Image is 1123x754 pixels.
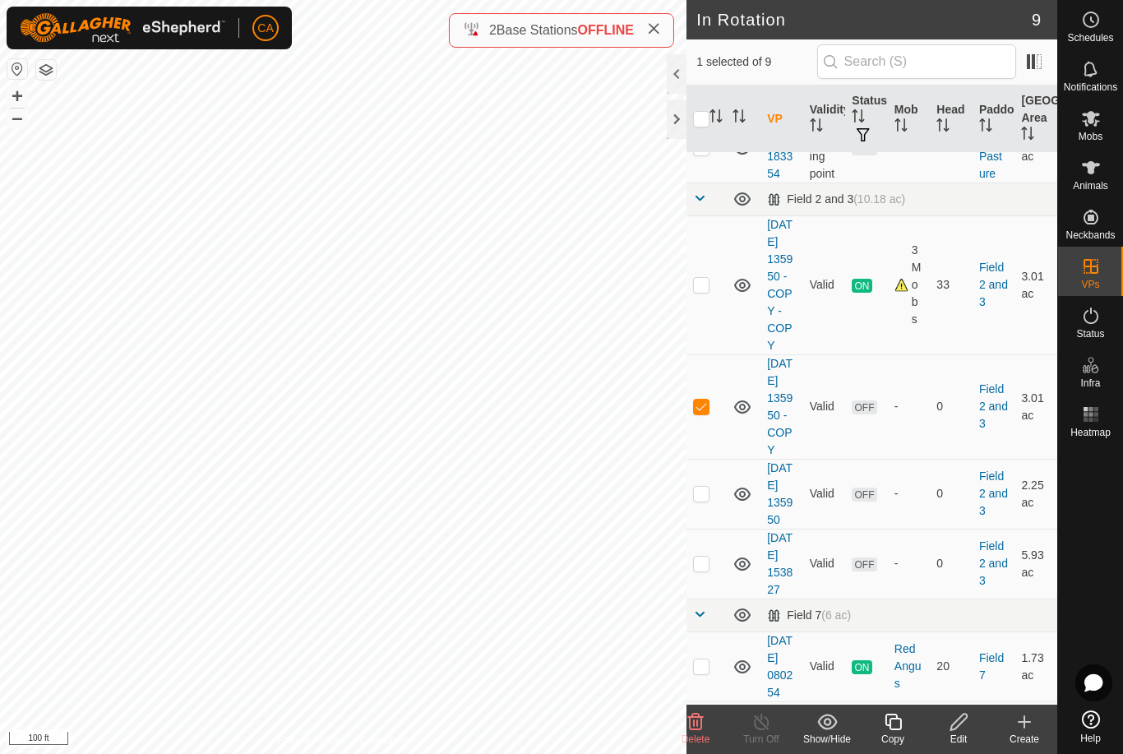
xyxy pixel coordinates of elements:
td: 33 [930,215,973,354]
a: [DATE] 153827 [767,531,793,596]
div: - [894,555,924,572]
a: [DATE] 135950 - COPY - COPY [767,218,793,352]
p-sorticon: Activate to sort [1021,129,1034,142]
a: [DATE] 135950 [767,461,793,526]
span: Heatmap [1070,428,1111,437]
span: VPs [1081,280,1099,289]
span: (6 ac) [821,608,851,622]
button: + [7,86,27,106]
img: Gallagher Logo [20,13,225,43]
div: Field 2 and 3 [767,192,905,206]
button: Reset Map [7,59,27,79]
div: Show/Hide [794,732,860,747]
div: 3 Mobs [894,242,924,328]
span: OFF [852,141,876,155]
span: Animals [1073,181,1108,191]
div: Red Angus [894,641,924,692]
a: Driveway Pasture [979,115,1006,180]
input: Search (S) [817,44,1016,79]
p-sorticon: Activate to sort [936,121,950,134]
p-sorticon: Activate to sort [732,112,746,125]
span: ON [852,660,871,674]
a: [DATE] 135950 - COPY [767,357,793,456]
td: 20 [930,631,973,701]
span: OFF [852,400,876,414]
td: 3.01 ac [1014,215,1057,354]
td: 1.73 ac [1014,631,1057,701]
p-sorticon: Activate to sort [894,121,908,134]
th: Paddock [973,86,1015,153]
span: Base Stations [497,23,578,37]
div: Edit [926,732,991,747]
div: Field 7 [767,608,851,622]
a: Privacy Policy [279,733,340,747]
a: Field 2 and 3 [979,382,1008,430]
th: Mob [888,86,931,153]
div: Copy [860,732,926,747]
td: 3.01 ac [1014,354,1057,459]
span: 1 selected of 9 [696,53,816,71]
a: Field 2 and 3 [979,539,1008,587]
td: Valid [803,529,846,599]
button: Map Layers [36,60,56,80]
span: CA [257,20,273,37]
div: Create [991,732,1057,747]
th: VP [760,86,803,153]
a: Field 7 [979,651,1004,682]
span: OFF [852,488,876,502]
a: [DATE] 080254 [767,634,793,699]
span: ON [852,279,871,293]
td: Valid [803,354,846,459]
th: [GEOGRAPHIC_DATA] Area [1014,86,1057,153]
th: Validity [803,86,846,153]
div: - [894,398,924,415]
span: OFF [852,557,876,571]
td: 2.25 ac [1014,459,1057,529]
span: Mobs [1079,132,1102,141]
div: - [894,485,924,502]
a: Field 2 and 3 [979,261,1008,308]
span: Neckbands [1065,230,1115,240]
span: Schedules [1067,33,1113,43]
span: OFFLINE [578,23,634,37]
span: 9 [1032,7,1041,32]
span: (10.18 ac) [853,192,905,206]
td: Valid [803,215,846,354]
td: 5.93 ac [1014,529,1057,599]
td: Valid [803,631,846,701]
a: Contact Us [359,733,408,747]
th: Status [845,86,888,153]
td: 0 [930,459,973,529]
button: – [7,108,27,127]
p-sorticon: Activate to sort [709,112,723,125]
span: Help [1080,733,1101,743]
span: 2 [489,23,497,37]
span: Status [1076,329,1104,339]
a: [DATE] 183354 [767,115,793,180]
p-sorticon: Activate to sort [979,121,992,134]
p-sorticon: Activate to sort [810,121,823,134]
div: Turn Off [728,732,794,747]
th: Head [930,86,973,153]
a: Help [1058,704,1123,750]
a: Field 2 and 3 [979,470,1008,517]
td: 0 [930,354,973,459]
span: Infra [1080,378,1100,388]
td: Valid [803,459,846,529]
span: Delete [682,733,710,745]
td: 0 [930,529,973,599]
p-sorticon: Activate to sort [852,112,865,125]
span: Notifications [1064,82,1117,92]
h2: In Rotation [696,10,1032,30]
